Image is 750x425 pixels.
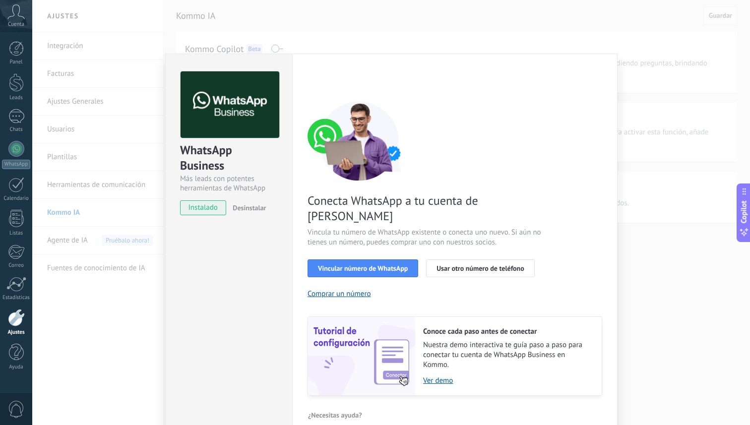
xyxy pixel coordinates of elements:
div: WhatsApp [2,160,30,169]
div: Correo [2,262,31,269]
div: Más leads con potentes herramientas de WhatsApp [180,174,278,193]
span: Conecta WhatsApp a tu cuenta de [PERSON_NAME] [308,193,544,224]
div: WhatsApp Business [180,142,278,174]
div: Estadísticas [2,295,31,301]
span: Vincular número de WhatsApp [318,265,408,272]
span: Copilot [739,200,749,223]
span: ¿Necesitas ayuda? [308,412,362,419]
span: Desinstalar [233,203,266,212]
button: ¿Necesitas ayuda? [308,408,363,423]
h2: Conoce cada paso antes de conectar [423,327,592,336]
div: Panel [2,59,31,65]
span: Nuestra demo interactiva te guía paso a paso para conectar tu cuenta de WhatsApp Business en Kommo. [423,340,592,370]
button: Comprar un número [308,289,371,299]
div: Ajustes [2,329,31,336]
span: Vincula tu número de WhatsApp existente o conecta uno nuevo. Si aún no tienes un número, puedes c... [308,228,544,247]
span: Cuenta [8,21,24,28]
div: Calendario [2,195,31,202]
button: Desinstalar [229,200,266,215]
div: Chats [2,126,31,133]
div: Listas [2,230,31,237]
a: Ver demo [423,376,592,385]
img: connect number [308,101,412,181]
div: Leads [2,95,31,101]
span: instalado [181,200,226,215]
img: logo_main.png [181,71,279,138]
span: Usar otro número de teléfono [437,265,524,272]
div: Ayuda [2,364,31,370]
button: Usar otro número de teléfono [426,259,534,277]
button: Vincular número de WhatsApp [308,259,418,277]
